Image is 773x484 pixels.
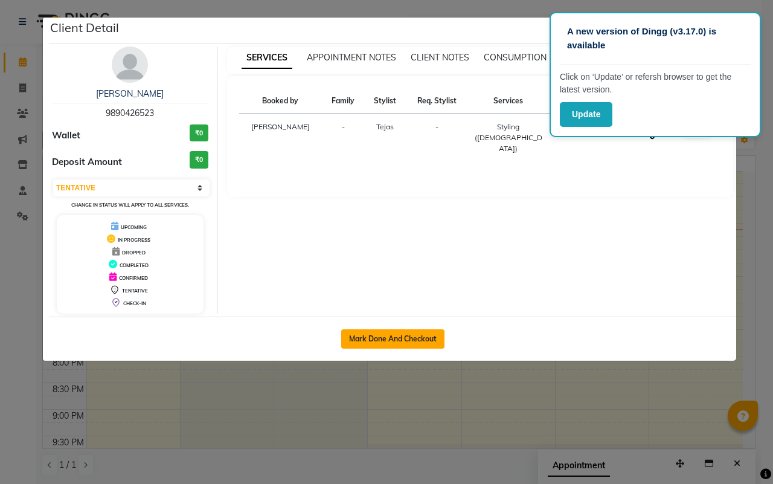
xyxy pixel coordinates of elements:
[406,88,467,114] th: Req. Stylist
[239,88,322,114] th: Booked by
[322,114,364,162] td: -
[475,121,542,154] div: Styling ([DEMOGRAPHIC_DATA])
[550,114,631,162] td: 5:30 PM-5:50 PM
[242,47,292,69] span: SERVICES
[376,122,394,131] span: Tejas
[307,52,396,63] span: APPOINTMENT NOTES
[560,71,751,96] p: Click on ‘Update’ or refersh browser to get the latest version.
[484,52,547,63] span: CONSUMPTION
[239,114,322,162] td: [PERSON_NAME]
[50,19,119,37] h5: Client Detail
[190,124,208,142] h3: ₹0
[52,129,80,143] span: Wallet
[112,47,148,83] img: avatar
[322,88,364,114] th: Family
[121,224,147,230] span: UPCOMING
[190,151,208,169] h3: ₹0
[122,250,146,256] span: DROPPED
[406,114,467,162] td: -
[52,155,122,169] span: Deposit Amount
[71,202,189,208] small: Change in status will apply to all services.
[122,288,148,294] span: TENTATIVE
[118,237,150,243] span: IN PROGRESS
[364,88,406,114] th: Stylist
[567,25,743,52] p: A new version of Dingg (v3.17.0) is available
[123,300,146,306] span: CHECK-IN
[119,275,148,281] span: CONFIRMED
[411,52,469,63] span: CLIENT NOTES
[341,329,444,349] button: Mark Done And Checkout
[96,88,164,99] a: [PERSON_NAME]
[467,88,550,114] th: Services
[106,108,154,118] span: 9890426523
[120,262,149,268] span: COMPLETED
[560,102,612,127] button: Update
